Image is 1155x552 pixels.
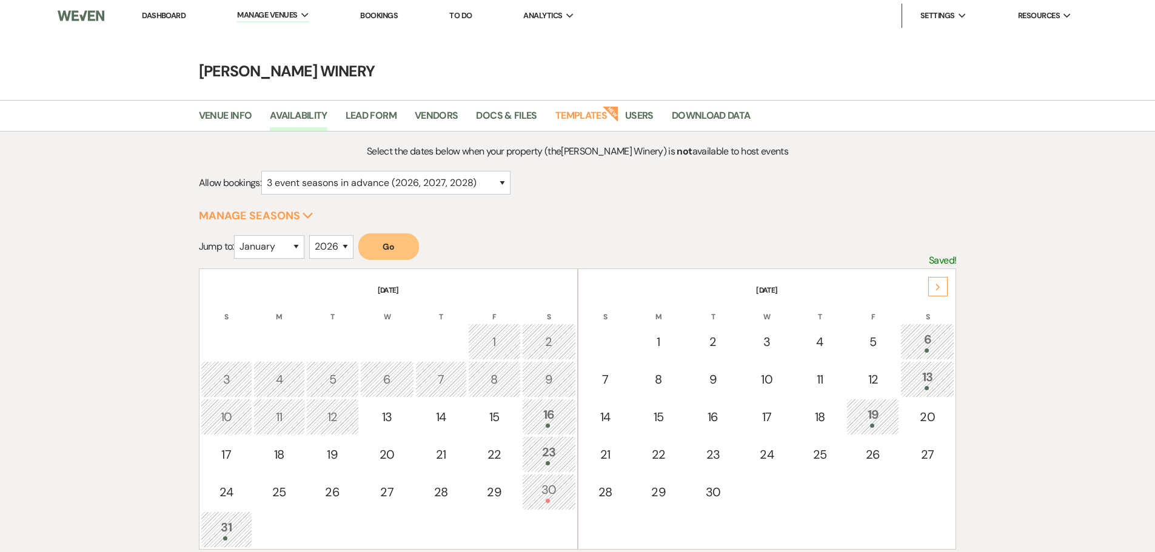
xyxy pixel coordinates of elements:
[260,408,298,426] div: 11
[270,108,327,131] a: Availability
[529,370,569,388] div: 9
[367,408,407,426] div: 13
[358,233,419,260] button: Go
[794,297,845,322] th: T
[1018,10,1060,22] span: Resources
[201,270,576,296] th: [DATE]
[367,445,407,464] div: 20
[449,10,472,21] a: To Do
[586,370,624,388] div: 7
[367,370,407,388] div: 6
[907,408,948,426] div: 20
[475,333,514,351] div: 1
[201,297,252,322] th: S
[522,297,576,322] th: S
[468,297,521,322] th: F
[415,108,458,131] a: Vendors
[313,370,352,388] div: 5
[529,405,569,428] div: 16
[306,297,359,322] th: T
[586,445,624,464] div: 21
[846,297,899,322] th: F
[142,10,186,21] a: Dashboard
[748,370,786,388] div: 10
[692,445,733,464] div: 23
[602,105,619,122] strong: New
[253,297,305,322] th: M
[580,270,955,296] th: [DATE]
[748,408,786,426] div: 17
[360,297,414,322] th: W
[207,445,246,464] div: 17
[853,405,892,428] div: 19
[476,108,537,131] a: Docs & Files
[632,297,685,322] th: M
[313,483,352,501] div: 26
[586,408,624,426] div: 14
[475,408,514,426] div: 15
[422,370,460,388] div: 7
[207,518,246,540] div: 31
[800,370,839,388] div: 11
[692,483,733,501] div: 30
[748,333,786,351] div: 3
[625,108,654,131] a: Users
[199,108,252,131] a: Venue Info
[422,483,460,501] div: 28
[313,445,352,464] div: 19
[529,443,569,465] div: 23
[639,445,678,464] div: 22
[367,483,407,501] div: 27
[529,481,569,503] div: 30
[929,253,956,268] p: Saved!
[907,445,948,464] div: 27
[555,108,607,131] a: Templates
[475,483,514,501] div: 29
[639,370,678,388] div: 8
[475,445,514,464] div: 22
[360,10,398,21] a: Bookings
[199,210,313,221] button: Manage Seasons
[199,240,234,253] span: Jump to:
[422,408,460,426] div: 14
[900,297,954,322] th: S
[313,408,352,426] div: 12
[800,408,839,426] div: 18
[141,61,1014,82] h4: [PERSON_NAME] Winery
[260,445,298,464] div: 18
[58,3,104,28] img: Weven Logo
[672,108,751,131] a: Download Data
[692,408,733,426] div: 16
[853,445,892,464] div: 26
[639,483,678,501] div: 29
[293,144,862,159] p: Select the dates below when your property (the [PERSON_NAME] Winery ) is available to host events
[260,370,298,388] div: 4
[907,368,948,390] div: 13
[207,370,246,388] div: 3
[920,10,955,22] span: Settings
[586,483,624,501] div: 28
[523,10,562,22] span: Analytics
[639,333,678,351] div: 1
[686,297,740,322] th: T
[199,176,261,189] span: Allow bookings:
[800,333,839,351] div: 4
[260,483,298,501] div: 25
[207,483,246,501] div: 24
[677,145,692,158] strong: not
[692,333,733,351] div: 2
[415,297,467,322] th: T
[475,370,514,388] div: 8
[207,408,246,426] div: 10
[907,330,948,353] div: 6
[529,333,569,351] div: 2
[422,445,460,464] div: 21
[639,408,678,426] div: 15
[580,297,631,322] th: S
[741,297,792,322] th: W
[692,370,733,388] div: 9
[748,445,786,464] div: 24
[853,333,892,351] div: 5
[800,445,839,464] div: 25
[853,370,892,388] div: 12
